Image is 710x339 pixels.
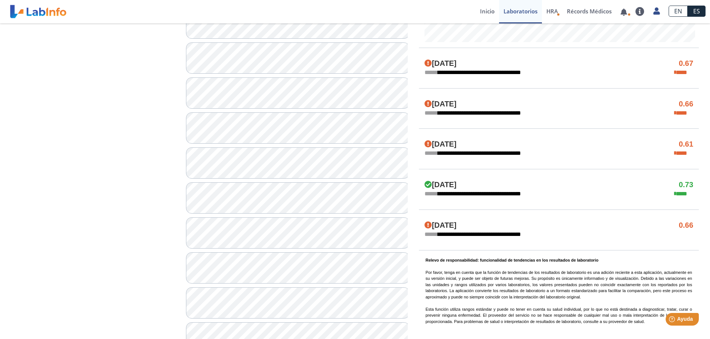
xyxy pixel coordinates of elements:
[425,59,457,68] h4: [DATE]
[644,310,702,331] iframe: Help widget launcher
[679,59,693,68] h4: 0.67
[688,6,706,17] a: ES
[425,180,457,189] h4: [DATE]
[425,140,457,149] h4: [DATE]
[679,180,693,189] h4: 0.73
[425,100,457,109] h4: [DATE]
[679,140,693,149] h4: 0.61
[679,221,693,230] h4: 0.66
[426,257,692,325] p: Por favor, tenga en cuenta que la función de tendencias de los resultados de laboratorio es una a...
[425,221,457,230] h4: [DATE]
[546,7,558,15] span: HRA
[426,258,599,262] b: Relevo de responsabilidad: funcionalidad de tendencias en los resultados de laboratorio
[679,100,693,109] h4: 0.66
[669,6,688,17] a: EN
